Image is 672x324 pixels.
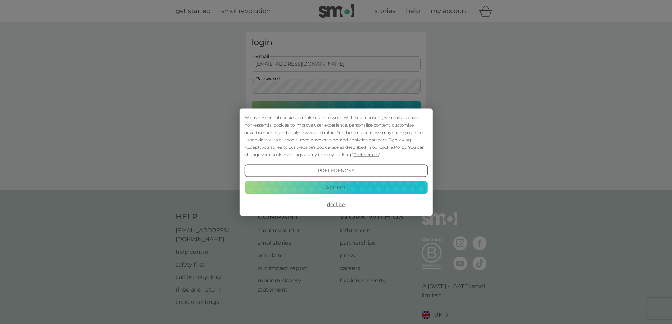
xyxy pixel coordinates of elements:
[244,181,427,194] button: Accept
[239,108,432,216] div: Cookie Consent Prompt
[244,198,427,211] button: Decline
[353,152,379,157] span: Preferences
[244,164,427,177] button: Preferences
[379,144,406,149] span: Cookie Policy
[244,114,427,158] div: We use essential cookies to make our site work. With your consent, we may also use non-essential ...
